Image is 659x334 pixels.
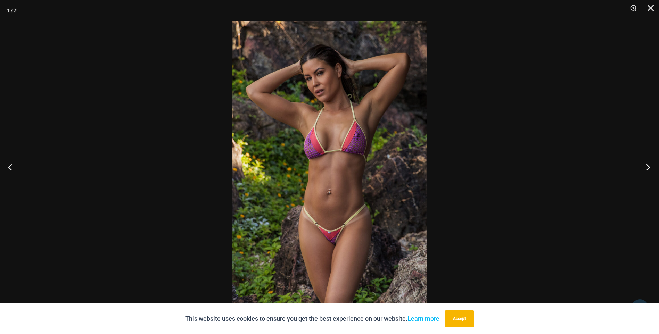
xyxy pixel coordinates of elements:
button: Next [633,150,659,184]
a: Learn more [407,315,439,322]
img: That Summer Heat Wave 3063 Tri Top 4303 Micro Bottom 01 [232,21,427,313]
button: Accept [445,310,474,327]
div: 1 / 7 [7,5,16,16]
p: This website uses cookies to ensure you get the best experience on our website. [185,314,439,324]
